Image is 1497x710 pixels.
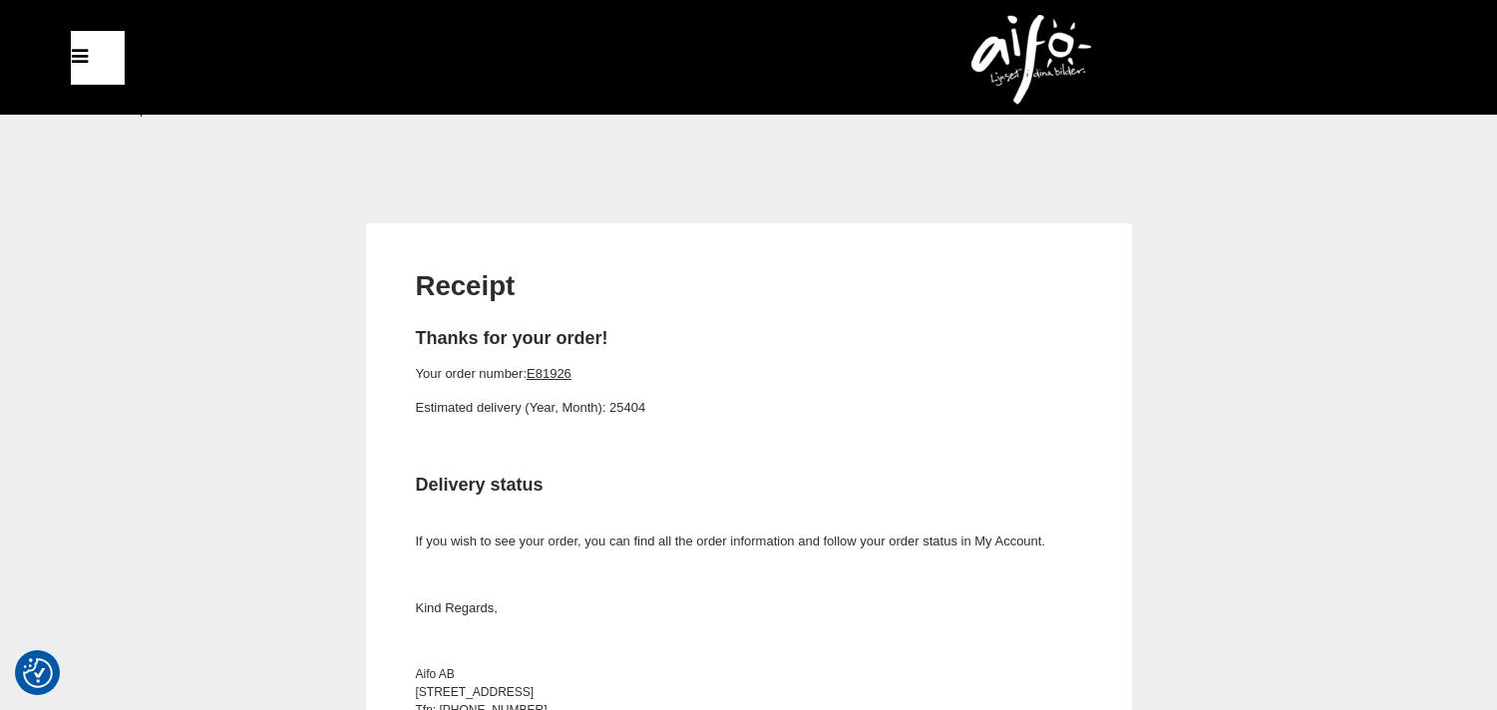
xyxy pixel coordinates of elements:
[23,658,53,688] img: Revisit consent button
[416,473,1082,498] h2: Delivery status
[416,326,1082,351] h2: Thanks for your order!
[416,511,1082,552] p: If you wish to see your order, you can find all the order information and follow your order statu...
[416,598,1082,619] p: Kind Regards,
[416,267,1082,306] h1: Receipt
[416,398,1082,419] p: Estimated delivery (Year, Month): 25404
[416,665,1082,683] div: Aifo AB
[416,683,1082,701] div: [STREET_ADDRESS]
[971,15,1091,105] img: logo.png
[527,366,571,381] a: E81926
[416,364,1082,385] p: Your order number:
[23,655,53,691] button: Consent Preferences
